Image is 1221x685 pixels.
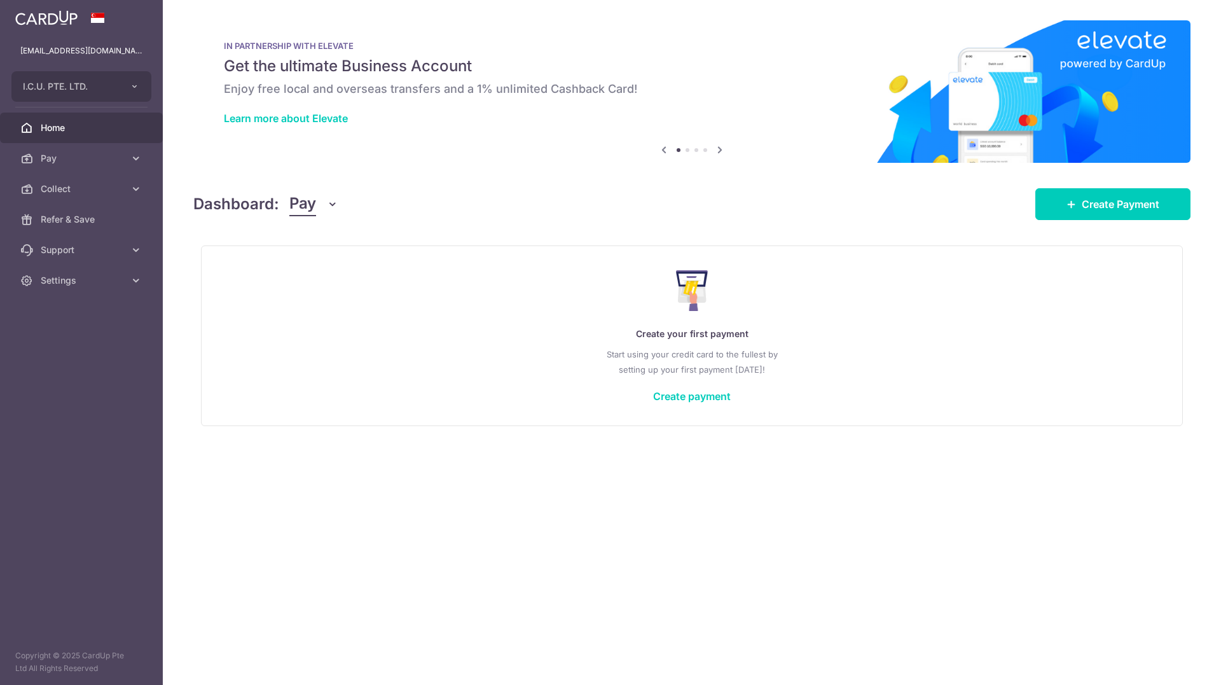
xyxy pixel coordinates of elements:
[41,213,125,226] span: Refer & Save
[289,192,338,216] button: Pay
[41,121,125,134] span: Home
[193,193,279,216] h4: Dashboard:
[11,71,151,102] button: I.C.U. PTE. LTD.
[224,56,1160,76] h5: Get the ultimate Business Account
[20,45,142,57] p: [EMAIL_ADDRESS][DOMAIN_NAME]
[41,152,125,165] span: Pay
[224,41,1160,51] p: IN PARTNERSHIP WITH ELEVATE
[15,10,78,25] img: CardUp
[224,81,1160,97] h6: Enjoy free local and overseas transfers and a 1% unlimited Cashback Card!
[41,183,125,195] span: Collect
[227,347,1157,377] p: Start using your credit card to the fullest by setting up your first payment [DATE]!
[224,112,348,125] a: Learn more about Elevate
[193,20,1190,163] img: Renovation banner
[289,192,316,216] span: Pay
[1082,197,1159,212] span: Create Payment
[227,326,1157,342] p: Create your first payment
[1035,188,1190,220] a: Create Payment
[23,80,117,93] span: I.C.U. PTE. LTD.
[41,244,125,256] span: Support
[41,274,125,287] span: Settings
[676,270,708,311] img: Make Payment
[653,390,731,403] a: Create payment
